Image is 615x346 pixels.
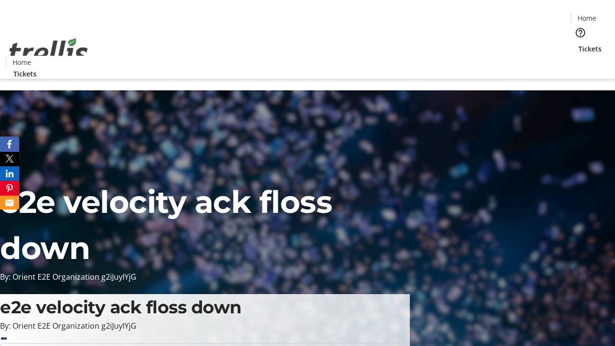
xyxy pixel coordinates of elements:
[12,57,31,67] span: Home
[13,69,37,79] span: Tickets
[6,27,91,75] img: Orient E2E Organization g2iJuyIYjG's Logo
[571,23,590,42] button: Help
[6,69,44,79] a: Tickets
[571,13,602,23] a: Home
[6,57,37,67] a: Home
[571,44,609,54] a: Tickets
[578,13,596,23] span: Home
[571,54,590,73] button: Cart
[578,44,602,54] span: Tickets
